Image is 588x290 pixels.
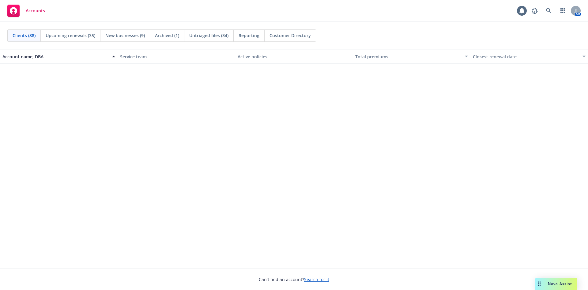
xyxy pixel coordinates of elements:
[353,49,470,64] button: Total premiums
[473,53,579,60] div: Closest renewal date
[548,281,572,286] span: Nova Assist
[238,53,350,60] div: Active policies
[535,278,577,290] button: Nova Assist
[304,276,329,282] a: Search for it
[269,32,311,39] span: Customer Directory
[46,32,95,39] span: Upcoming renewals (35)
[118,49,235,64] button: Service team
[155,32,179,39] span: Archived (1)
[355,53,461,60] div: Total premiums
[189,32,228,39] span: Untriaged files (34)
[235,49,353,64] button: Active policies
[105,32,145,39] span: New businesses (9)
[26,8,45,13] span: Accounts
[239,32,259,39] span: Reporting
[529,5,541,17] a: Report a Bug
[259,276,329,283] span: Can't find an account?
[543,5,555,17] a: Search
[470,49,588,64] button: Closest renewal date
[5,2,47,19] a: Accounts
[2,53,108,60] div: Account name, DBA
[557,5,569,17] a: Switch app
[535,278,543,290] div: Drag to move
[120,53,233,60] div: Service team
[13,32,36,39] span: Clients (88)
